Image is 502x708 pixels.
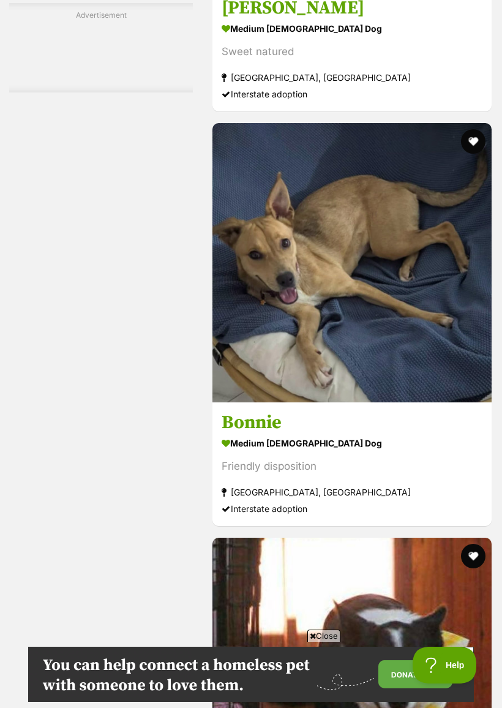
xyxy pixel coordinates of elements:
[307,630,340,642] span: Close
[222,500,482,517] div: Interstate adoption
[212,123,492,402] img: Bonnie - Australian Kelpie Dog
[222,86,482,102] div: Interstate adoption
[222,43,482,60] div: Sweet natured
[212,402,492,526] a: Bonnie medium [DEMOGRAPHIC_DATA] Dog Friendly disposition [GEOGRAPHIC_DATA], [GEOGRAPHIC_DATA] In...
[461,129,485,154] button: favourite
[9,3,193,92] div: Advertisement
[222,411,482,434] h3: Bonnie
[413,647,478,684] iframe: Help Scout Beacon - Open
[222,434,482,452] strong: medium [DEMOGRAPHIC_DATA] Dog
[28,647,474,702] iframe: Advertisement
[461,544,485,568] button: favourite
[222,69,482,86] strong: [GEOGRAPHIC_DATA], [GEOGRAPHIC_DATA]
[222,484,482,500] strong: [GEOGRAPHIC_DATA], [GEOGRAPHIC_DATA]
[222,20,482,37] strong: medium [DEMOGRAPHIC_DATA] Dog
[222,458,482,475] div: Friendly disposition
